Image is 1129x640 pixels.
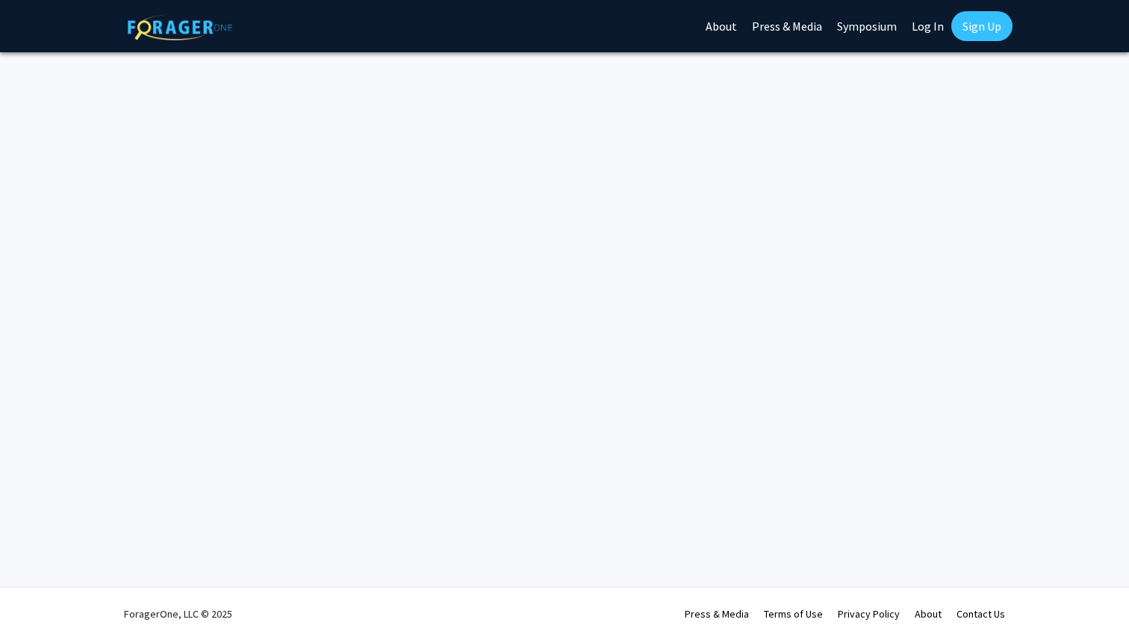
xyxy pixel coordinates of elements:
img: ForagerOne Logo [128,14,232,40]
a: Sign Up [951,11,1013,41]
a: About [915,607,942,621]
a: Terms of Use [764,607,823,621]
a: Privacy Policy [838,607,900,621]
a: Press & Media [685,607,749,621]
a: Contact Us [957,607,1005,621]
div: ForagerOne, LLC © 2025 [124,588,232,640]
